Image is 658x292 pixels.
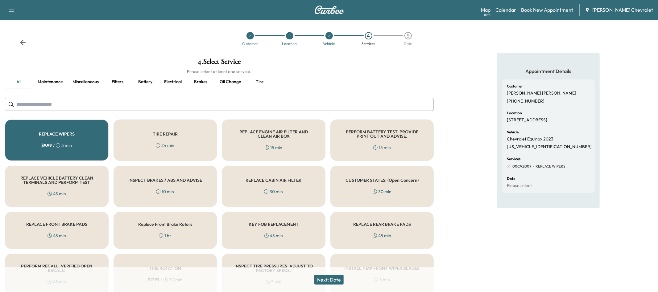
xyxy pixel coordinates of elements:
button: Electrical [159,75,187,89]
button: Tire [246,75,274,89]
div: 45 min [48,233,66,239]
div: 5 [404,32,412,39]
button: Next: Date [314,275,344,285]
button: Maintenance [33,75,68,89]
h6: Please select at least one service. [5,68,434,75]
div: Customer [242,42,258,46]
div: basic tabs example [5,75,434,89]
div: 15 min [373,144,391,151]
button: Miscellaneous [68,75,104,89]
h5: REPLACE VEHICLE BATTERY CLEAN TERMINALS AND PERFORM TEST [15,176,98,185]
div: Back [20,39,26,46]
p: [US_VEHICLE_IDENTIFICATION_NUMBER] [507,144,592,150]
a: MapBeta [481,6,490,14]
button: Filters [104,75,131,89]
button: Oil Change [215,75,246,89]
span: [PERSON_NAME] Chevrolet [592,6,653,14]
p: Please select [507,183,532,189]
div: 45 min [373,233,391,239]
h5: REPLACE REAR BRAKE PADS [353,222,411,226]
h5: REPLACE CABIN AIR FILTER [246,178,301,182]
button: all [5,75,33,89]
div: 45 min [264,233,283,239]
h5: REPLACE WIPERS [39,132,75,136]
div: 30 min [373,189,391,195]
div: Date [404,42,412,46]
span: 00CVZ007 [513,164,532,169]
button: Battery [131,75,159,89]
span: - [532,163,535,169]
span: $ 9.99 [41,142,52,148]
h5: Replace Front Brake Rotors [138,222,192,226]
h5: CUSTOMER STATES: (Open Concern) [346,178,419,182]
h5: INSTALL NEW FRONT WIPER BLADES [344,266,420,270]
div: 24 min [156,142,174,148]
h6: Vehicle [507,130,519,134]
h5: Appointment Details [502,68,595,75]
h5: PERFORM RECALL. VERIFIED OPEN RECALL: [15,264,98,273]
h5: KEY FOB REPLACEMENT [249,222,299,226]
span: REPLACE WIPERS [535,164,566,169]
div: 1 hr [159,233,171,239]
div: / 5 min [41,142,72,148]
p: Chevrolet Equinox 2023 [507,136,554,142]
p: [PERSON_NAME] [PERSON_NAME] [507,91,577,96]
div: Vehicle [323,42,335,46]
div: 4 [365,32,372,39]
h1: 4 . Select Service [5,58,434,68]
p: [STREET_ADDRESS] [507,117,548,123]
h6: Location [507,111,522,115]
div: Location [282,42,297,46]
h6: Services [507,157,521,161]
h5: REPLACE FRONT BRAKE PADS [26,222,87,226]
div: 10 min [156,189,174,195]
img: Curbee Logo [314,6,344,14]
a: Book New Appointment [521,6,573,14]
h6: Customer [507,84,523,88]
div: Services [362,42,375,46]
h5: INSPECT TIRE PRESSURES. ADJUST TO FACTORY SPECS. [232,264,315,273]
div: 45 min [48,191,66,197]
button: Brakes [187,75,215,89]
h5: INSPECT BRAKES / ABS AND ADVISE [128,178,202,182]
div: 15 min [265,144,282,151]
div: Beta [484,13,490,17]
h5: REPLACE ENGINE AIR FILTER AND CLEAN AIR BOX [232,130,315,138]
div: 30 min [264,189,283,195]
p: [PHONE_NUMBER] [507,99,545,104]
h5: TIRE ROTATION [149,266,181,270]
h5: PERFORM BATTERY TEST, PROVIDE PRINT OUT AND ADVISE. [341,130,424,138]
h5: TIRE REPAIR [153,132,178,136]
a: Calendar [495,6,516,14]
h6: Date [507,177,515,180]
